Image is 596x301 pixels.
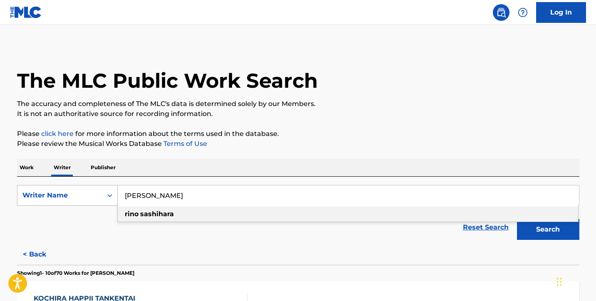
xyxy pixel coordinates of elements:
p: Showing 1 - 10 of 70 Works for [PERSON_NAME] [17,269,134,277]
p: Publisher [88,159,118,176]
img: search [496,7,506,17]
p: Please review the Musical Works Database [17,139,579,149]
div: Writer Name [22,190,97,200]
button: Search [517,219,579,240]
p: Work [17,159,36,176]
p: Please for more information about the terms used in the database. [17,129,579,139]
form: Search Form [17,185,579,244]
a: click here [41,130,74,138]
img: MLC Logo [10,6,42,18]
iframe: Chat Widget [554,261,596,301]
img: help [518,7,528,17]
h1: The MLC Public Work Search [17,68,318,93]
a: Terms of Use [162,140,207,148]
div: Drag [557,269,562,294]
p: The accuracy and completeness of The MLC's data is determined solely by our Members. [17,99,579,109]
button: < Back [17,244,67,265]
strong: rino [125,210,138,218]
div: Help [514,4,531,21]
a: Public Search [493,4,509,21]
p: It is not an authoritative source for recording information. [17,109,579,119]
a: Reset Search [459,218,513,237]
a: Log In [536,2,586,23]
strong: sashihara [140,210,174,218]
p: Writer [51,159,73,176]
